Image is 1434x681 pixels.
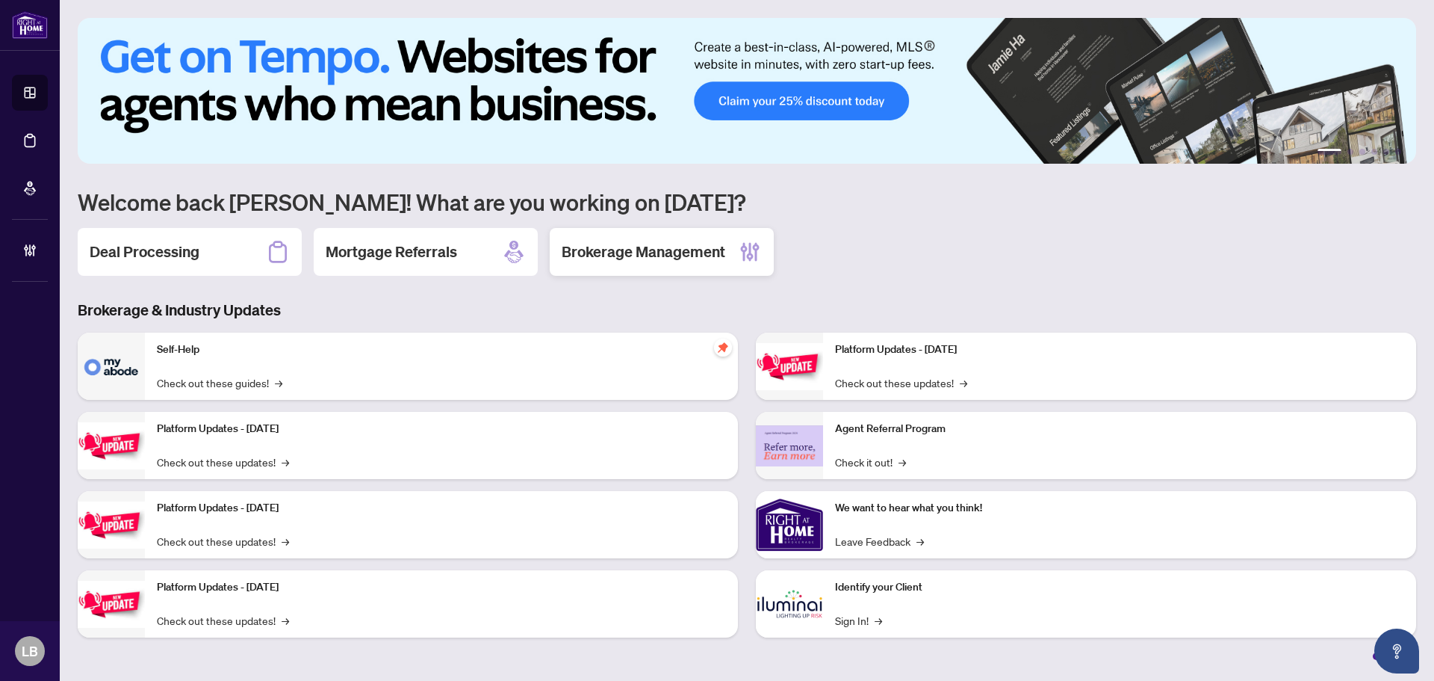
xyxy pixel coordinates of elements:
[875,612,882,629] span: →
[916,533,924,549] span: →
[326,241,457,262] h2: Mortgage Referrals
[835,421,1404,437] p: Agent Referral Program
[756,343,823,390] img: Platform Updates - June 23, 2025
[78,422,145,469] img: Platform Updates - September 16, 2025
[78,333,145,400] img: Self-Help
[562,241,725,262] h2: Brokerage Management
[157,533,289,549] a: Check out these updates!→
[835,375,967,391] a: Check out these updates!→
[157,500,726,517] p: Platform Updates - [DATE]
[756,570,823,638] img: Identify your Client
[960,375,967,391] span: →
[1374,629,1419,674] button: Open asap
[835,454,906,470] a: Check it out!→
[78,188,1416,216] h1: Welcome back [PERSON_NAME]! What are you working on [DATE]?
[835,533,924,549] a: Leave Feedback→
[756,491,823,558] img: We want to hear what you think!
[157,421,726,437] p: Platform Updates - [DATE]
[835,612,882,629] a: Sign In!→
[1359,149,1365,155] button: 3
[835,500,1404,517] p: We want to hear what you think!
[714,339,732,357] span: pushpin
[898,454,906,470] span: →
[282,533,289,549] span: →
[275,375,282,391] span: →
[1317,149,1341,155] button: 1
[1395,149,1401,155] button: 6
[157,342,726,358] p: Self-Help
[78,18,1416,164] img: Slide 0
[22,641,38,662] span: LB
[1383,149,1389,155] button: 5
[78,502,145,549] img: Platform Updates - July 21, 2025
[78,581,145,628] img: Platform Updates - July 8, 2025
[1347,149,1353,155] button: 2
[835,579,1404,596] p: Identify your Client
[12,11,48,39] img: logo
[157,579,726,596] p: Platform Updates - [DATE]
[282,612,289,629] span: →
[282,454,289,470] span: →
[90,241,199,262] h2: Deal Processing
[157,375,282,391] a: Check out these guides!→
[835,342,1404,358] p: Platform Updates - [DATE]
[756,425,823,466] img: Agent Referral Program
[157,612,289,629] a: Check out these updates!→
[78,300,1416,321] h3: Brokerage & Industry Updates
[157,454,289,470] a: Check out these updates!→
[1371,149,1377,155] button: 4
